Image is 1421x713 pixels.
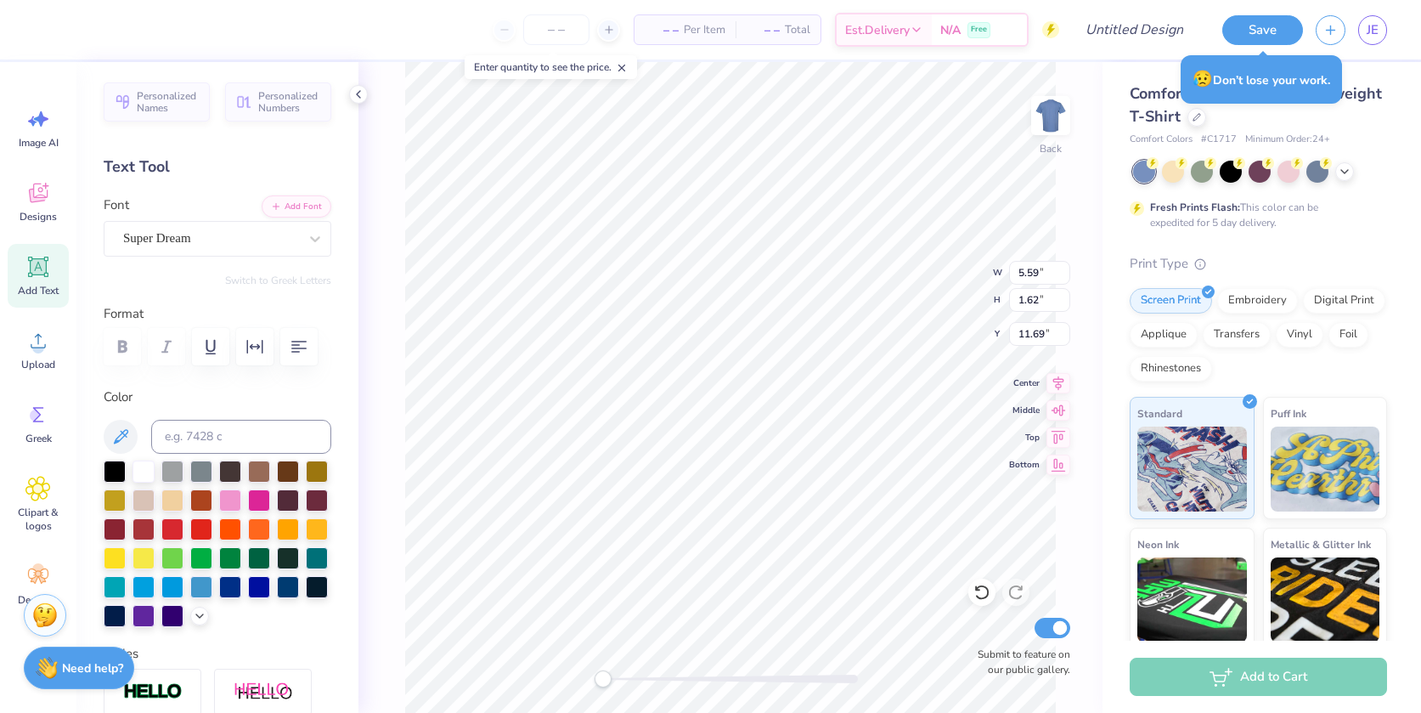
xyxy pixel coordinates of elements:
span: Personalized Names [137,90,200,114]
span: Standard [1137,405,1182,422]
span: N/A [940,21,961,39]
img: Puff Ink [1271,427,1380,512]
button: Personalized Names [104,82,210,122]
div: Vinyl [1276,322,1323,348]
span: Neon Ink [1137,535,1179,553]
label: Format [104,304,331,324]
span: Clipart & logos [10,506,66,533]
span: Decorate [18,593,59,607]
a: JE [1358,15,1387,45]
div: This color can be expedited for 5 day delivery. [1150,200,1359,230]
span: Top [1009,431,1040,444]
span: Upload [21,358,55,371]
div: Back [1040,141,1062,156]
strong: Fresh Prints Flash: [1150,201,1240,214]
span: – – [746,21,780,39]
span: 😥 [1193,68,1213,90]
span: Middle [1009,404,1040,417]
div: Embroidery [1217,288,1298,314]
span: Personalized Numbers [258,90,321,114]
span: Minimum Order: 24 + [1245,133,1330,147]
span: Add Text [18,284,59,297]
span: Per Item [684,21,725,39]
img: Neon Ink [1137,557,1247,642]
span: Puff Ink [1271,405,1306,422]
span: Greek [25,432,52,445]
div: Rhinestones [1130,356,1212,382]
div: Transfers [1203,322,1271,348]
button: Add Font [262,195,331,218]
span: Bottom [1009,458,1040,472]
div: Don’t lose your work. [1181,55,1342,104]
img: Stroke [123,682,183,702]
input: e.g. 7428 c [151,420,331,454]
img: Shadow [234,682,293,703]
label: Submit to feature on our public gallery. [968,647,1070,677]
img: Standard [1137,427,1247,512]
span: # C1717 [1201,133,1237,147]
span: Total [785,21,810,39]
div: Screen Print [1130,288,1212,314]
span: Comfort Colors [1130,133,1193,147]
span: JE [1367,20,1379,40]
div: Foil [1328,322,1368,348]
img: Metallic & Glitter Ink [1271,557,1380,642]
div: Digital Print [1303,288,1385,314]
button: Personalized Numbers [225,82,331,122]
label: Color [104,388,331,407]
div: Enter quantity to see the price. [465,55,637,79]
span: Image AI [19,136,59,150]
label: Font [104,195,129,215]
span: Comfort Colors Adult Heavyweight T-Shirt [1130,83,1382,127]
button: Switch to Greek Letters [225,274,331,287]
span: Center [1009,376,1040,390]
span: – – [645,21,679,39]
div: Text Tool [104,156,331,178]
span: Free [971,24,987,36]
img: Back [1034,99,1068,133]
span: Metallic & Glitter Ink [1271,535,1371,553]
label: Styles [104,644,138,664]
div: Accessibility label [595,671,612,688]
span: Est. Delivery [845,21,910,39]
strong: Need help? [62,660,123,676]
div: Print Type [1130,254,1387,274]
span: Designs [20,210,57,224]
input: – – [523,14,589,45]
div: Applique [1130,322,1198,348]
input: Untitled Design [1072,13,1197,47]
button: Save [1222,15,1303,45]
